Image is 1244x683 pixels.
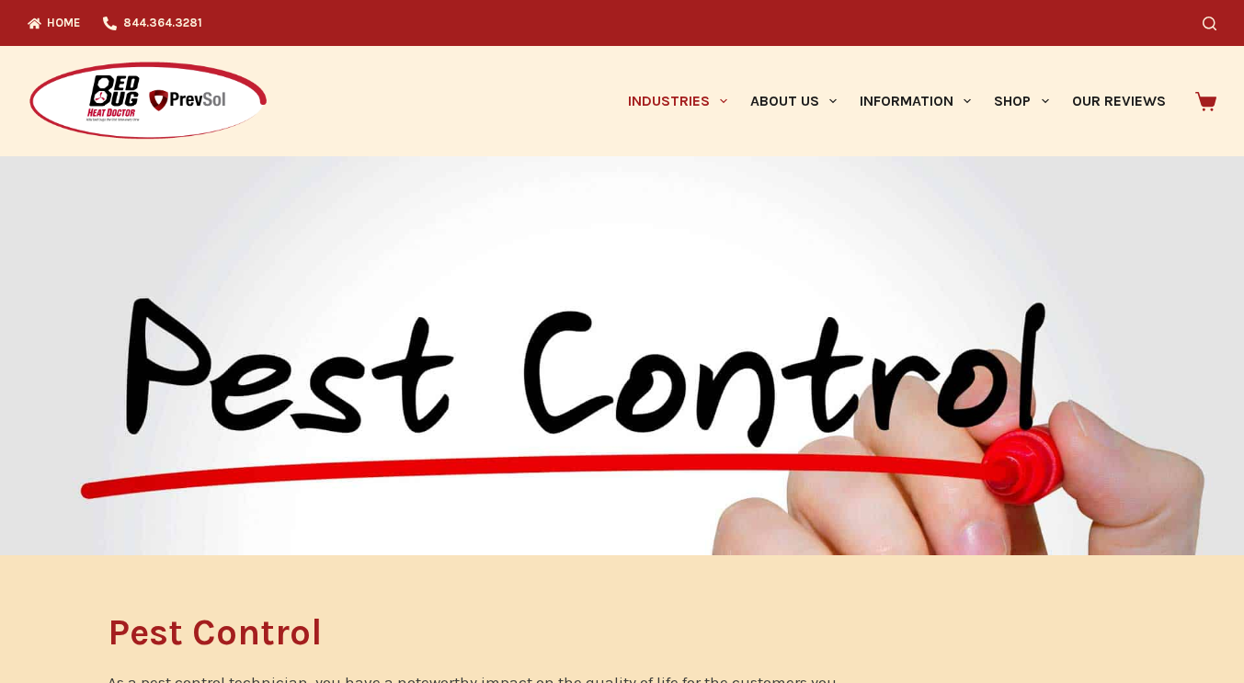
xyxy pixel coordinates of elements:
[983,46,1060,156] a: Shop
[849,46,983,156] a: Information
[738,46,848,156] a: About Us
[616,46,738,156] a: Industries
[1060,46,1177,156] a: Our Reviews
[616,46,1177,156] nav: Primary
[108,614,855,651] h1: Pest Control
[28,61,268,142] img: Prevsol/Bed Bug Heat Doctor
[1203,17,1216,30] button: Search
